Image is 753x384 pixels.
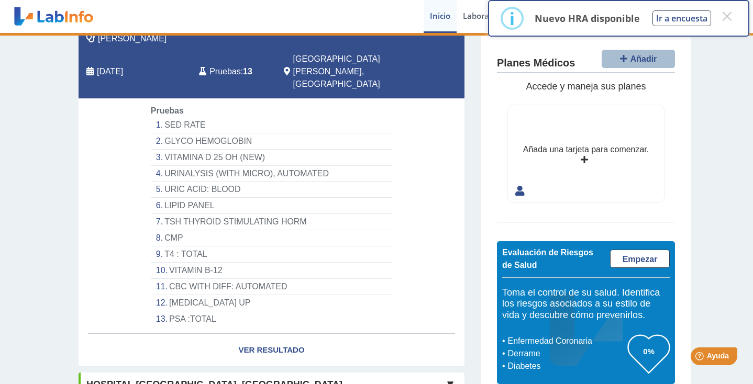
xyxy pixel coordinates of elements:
[79,334,464,367] a: Ver Resultado
[660,343,741,372] iframe: Help widget launcher
[523,143,649,156] div: Añada una tarjeta para comenzar.
[151,214,392,230] li: TSH THYROID STIMULATING HORM
[652,10,711,26] button: Ir a encuesta
[502,248,593,269] span: Evaluación de Riesgos de Salud
[293,53,409,91] span: San Juan, PR
[505,360,628,372] li: Diabetes
[623,255,658,264] span: Empezar
[151,279,392,295] li: CBC WITH DIFF: AUTOMATED
[151,106,184,115] span: Pruebas
[717,7,736,26] button: Close this dialog
[243,67,252,76] b: 13
[151,150,392,166] li: VITAMINA D 25 OH (NEW)
[535,12,640,25] p: Nuevo HRA disponible
[151,117,392,133] li: SED RATE
[628,345,670,358] h3: 0%
[151,246,392,263] li: T4 : TOTAL
[526,81,646,92] span: Accede y maneja sus planes
[151,230,392,246] li: CMP
[151,133,392,150] li: GLYCO HEMOGLOBIN
[98,32,167,45] span: Conaway Lanuza, Ralph
[151,263,392,279] li: VITAMIN B-12
[151,295,392,311] li: [MEDICAL_DATA] UP
[505,335,628,347] li: Enfermedad Coronaria
[151,166,392,182] li: URINALYSIS (WITH MICRO), AUTOMATED
[151,182,392,198] li: URIC ACID: BLOOD
[97,65,123,78] span: 2025-08-16
[191,53,275,91] div: :
[630,54,657,63] span: Añadir
[151,198,392,214] li: LIPID PANEL
[602,50,675,68] button: Añadir
[505,347,628,360] li: Derrame
[209,65,240,78] span: Pruebas
[151,311,392,327] li: PSA :TOTAL
[502,287,670,321] h5: Toma el control de su salud. Identifica los riesgos asociados a su estilo de vida y descubre cómo...
[497,57,575,70] h4: Planes Médicos
[610,250,670,268] a: Empezar
[510,9,515,28] div: i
